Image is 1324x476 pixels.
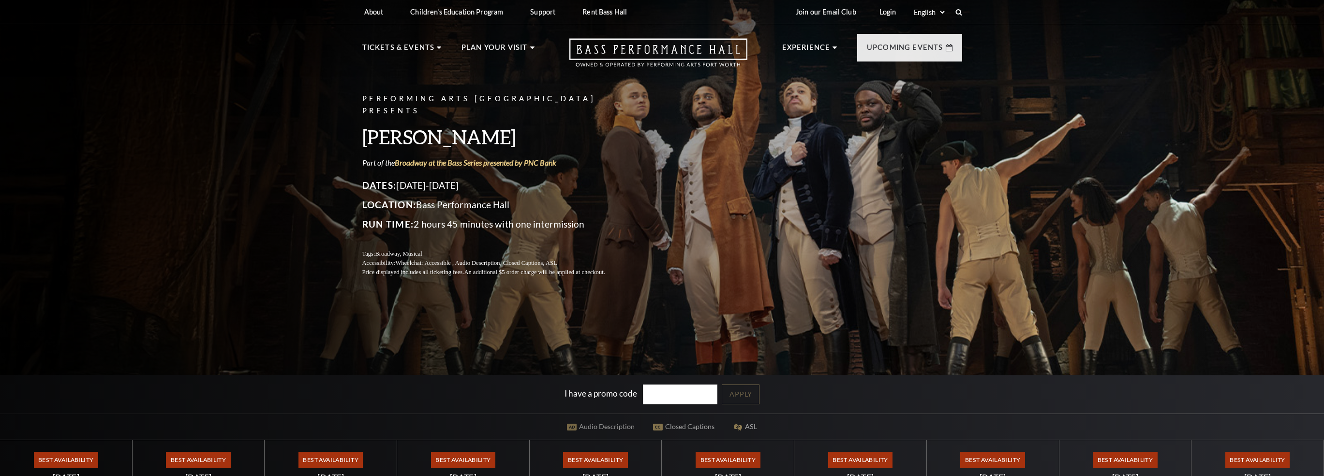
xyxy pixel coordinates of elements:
[1093,452,1157,468] span: Best Availability
[696,452,760,468] span: Best Availability
[362,267,628,276] p: Price displayed includes all ticketing fees.
[362,157,628,168] p: Part of the
[828,452,893,468] span: Best Availability
[362,124,628,149] h3: [PERSON_NAME]
[582,8,627,16] p: Rent Bass Hall
[34,452,98,468] span: Best Availability
[395,158,556,167] a: Broadway at the Bass Series presented by PNC Bank
[362,218,414,230] span: Run Time:
[362,197,628,213] p: Bass Performance Hall
[530,8,555,16] p: Support
[362,259,628,268] p: Accessibility:
[464,268,605,275] span: An additional $5 order charge will be applied at checkout.
[431,452,495,468] span: Best Availability
[298,452,363,468] span: Best Availability
[565,388,637,398] label: I have a promo code
[395,260,557,266] span: Wheelchair Accessible , Audio Description, Closed Captions, ASL
[362,93,628,117] p: Performing Arts [GEOGRAPHIC_DATA] Presents
[782,42,831,59] p: Experience
[362,249,628,259] p: Tags:
[1225,452,1290,468] span: Best Availability
[461,42,528,59] p: Plan Your Visit
[563,452,627,468] span: Best Availability
[912,8,946,17] select: Select:
[166,452,230,468] span: Best Availability
[867,42,943,59] p: Upcoming Events
[362,42,435,59] p: Tickets & Events
[960,452,1025,468] span: Best Availability
[364,8,384,16] p: About
[410,8,503,16] p: Children's Education Program
[362,178,628,193] p: [DATE]-[DATE]
[362,216,628,232] p: 2 hours 45 minutes with one intermission
[375,250,422,257] span: Broadway, Musical
[362,180,397,191] span: Dates:
[362,199,417,210] span: Location:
